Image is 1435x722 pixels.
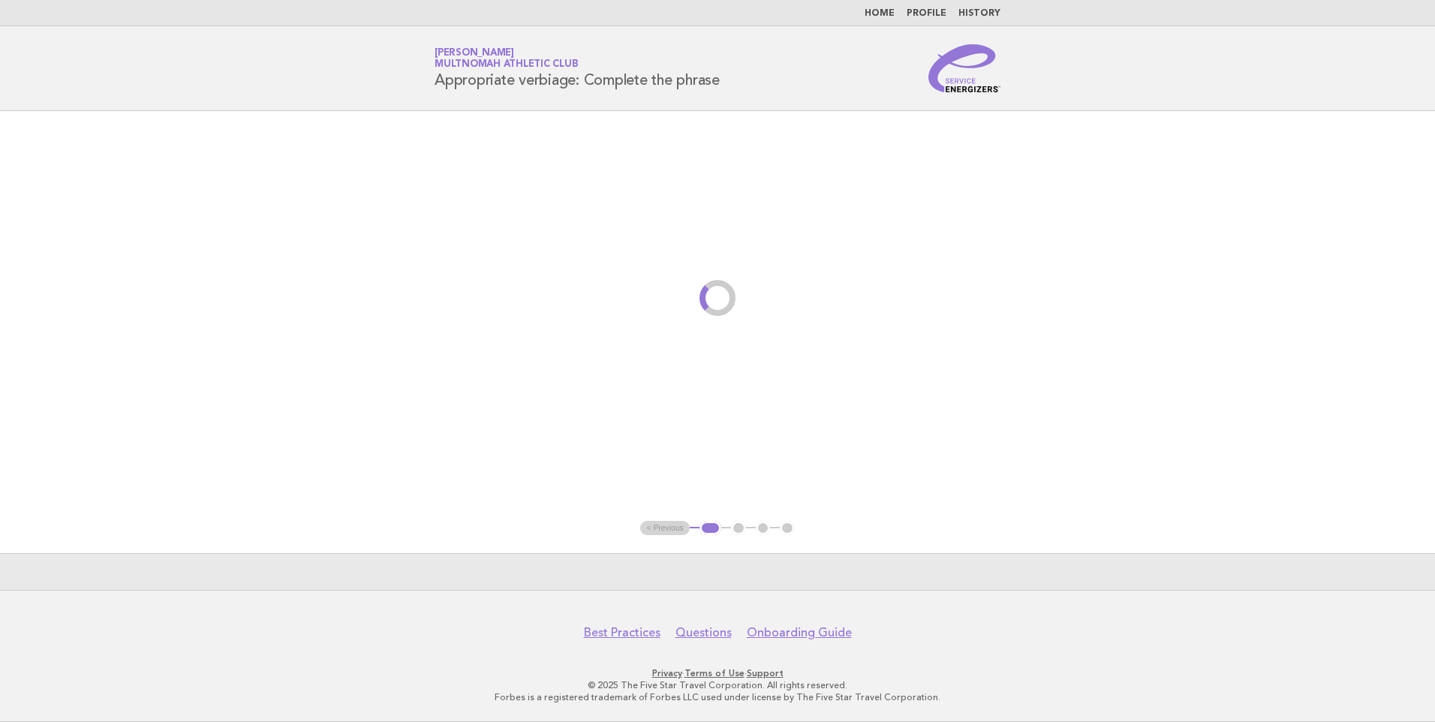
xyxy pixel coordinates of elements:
[865,9,895,18] a: Home
[747,668,784,678] a: Support
[958,9,1000,18] a: History
[435,60,578,70] span: Multnomah Athletic Club
[435,49,720,88] h1: Appropriate verbiage: Complete the phrase
[747,625,852,640] a: Onboarding Guide
[258,679,1177,691] p: © 2025 The Five Star Travel Corporation. All rights reserved.
[928,44,1000,92] img: Service Energizers
[684,668,745,678] a: Terms of Use
[258,691,1177,703] p: Forbes is a registered trademark of Forbes LLC used under license by The Five Star Travel Corpora...
[584,625,660,640] a: Best Practices
[907,9,946,18] a: Profile
[675,625,732,640] a: Questions
[435,48,578,69] a: [PERSON_NAME]Multnomah Athletic Club
[652,668,682,678] a: Privacy
[258,667,1177,679] p: · ·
